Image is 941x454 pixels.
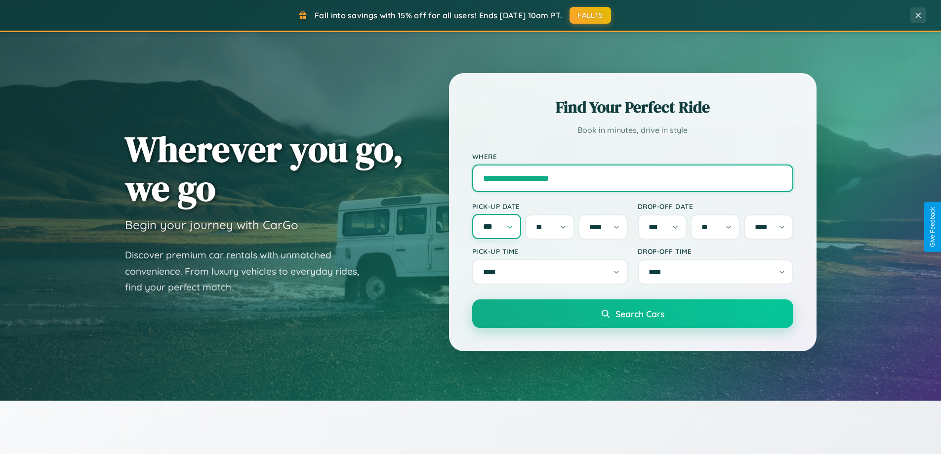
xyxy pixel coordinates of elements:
[615,308,664,319] span: Search Cars
[125,129,404,207] h1: Wherever you go, we go
[472,202,628,210] label: Pick-up Date
[472,96,793,118] h2: Find Your Perfect Ride
[125,217,298,232] h3: Begin your journey with CarGo
[125,247,372,295] p: Discover premium car rentals with unmatched convenience. From luxury vehicles to everyday rides, ...
[638,247,793,255] label: Drop-off Time
[929,207,936,247] div: Give Feedback
[472,123,793,137] p: Book in minutes, drive in style
[570,7,611,24] button: FALL15
[472,299,793,328] button: Search Cars
[315,10,562,20] span: Fall into savings with 15% off for all users! Ends [DATE] 10am PT.
[638,202,793,210] label: Drop-off Date
[472,247,628,255] label: Pick-up Time
[472,152,793,161] label: Where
